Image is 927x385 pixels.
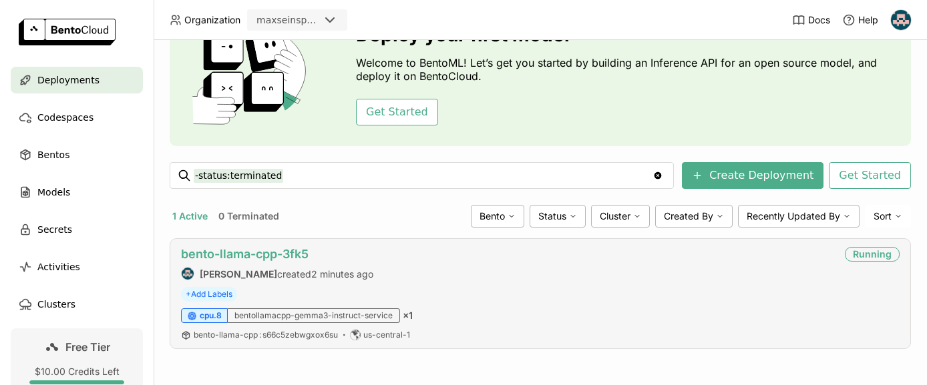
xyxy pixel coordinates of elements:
a: bento-llama-cpp:s66c5zebwgxox6su [194,330,338,340]
img: Max Meier [891,10,911,30]
span: Created By [664,210,713,222]
button: Get Started [829,162,911,189]
div: Recently Updated By [738,205,860,228]
div: Running [845,247,900,262]
span: Status [538,210,566,222]
span: bento-llama-cpp s66c5zebwgxox6su [194,330,338,340]
div: $10.00 Credits Left [21,366,132,378]
div: Created By [655,205,733,228]
span: Secrets [37,222,72,238]
span: +Add Labels [181,287,237,302]
span: cpu.8 [200,310,222,321]
div: Cluster [591,205,650,228]
div: bentollamacpp-gemma3-instruct-service [228,308,400,323]
span: Sort [874,210,892,222]
div: Help [842,13,878,27]
span: Activities [37,259,80,275]
a: bento-llama-cpp-3fk5 [181,247,309,261]
img: logo [19,19,116,45]
span: us-central-1 [363,330,410,340]
a: Deployments [11,67,143,93]
span: Docs [808,14,830,26]
a: Bentos [11,141,143,168]
button: Create Deployment [682,162,823,189]
a: Activities [11,254,143,280]
svg: Clear value [653,170,663,181]
button: 0 Terminated [216,208,282,225]
span: Codespaces [37,109,94,125]
p: Welcome to BentoML! Let’s get you started by building an Inference API for an open source model, ... [356,56,884,83]
a: Clusters [11,291,143,318]
a: Models [11,179,143,206]
a: Secrets [11,216,143,243]
h3: Deploy your first model [356,24,884,45]
span: Organization [184,14,240,26]
span: Deployments [37,72,100,88]
span: Cluster [600,210,630,222]
div: Status [530,205,586,228]
span: Bentos [37,147,69,163]
button: Get Started [356,99,438,125]
span: Free Tier [65,340,110,354]
span: Help [858,14,878,26]
button: 1 Active [170,208,210,225]
input: Selected maxseinspace. [321,14,322,27]
div: Sort [865,205,911,228]
a: Codespaces [11,104,143,131]
span: Models [37,184,70,200]
span: Recently Updated By [747,210,840,222]
span: Clusters [37,296,75,312]
a: Docs [792,13,830,27]
span: × 1 [403,310,413,322]
input: Search [194,165,653,186]
strong: [PERSON_NAME] [200,268,277,280]
span: Bento [480,210,505,222]
span: 2 minutes ago [311,268,373,280]
img: cover onboarding [180,25,324,125]
div: Bento [471,205,524,228]
span: : [259,330,261,340]
div: created [181,267,373,280]
img: Max Meier [182,268,194,280]
div: maxseinspace [256,13,319,27]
